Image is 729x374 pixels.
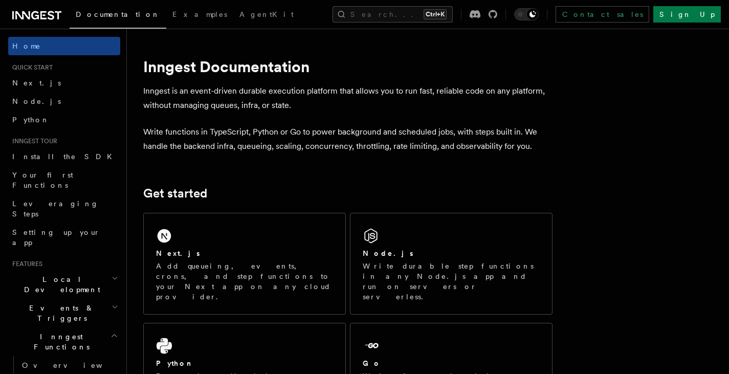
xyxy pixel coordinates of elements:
span: Home [12,41,41,51]
h2: Next.js [156,248,200,258]
p: Write functions in TypeScript, Python or Go to power background and scheduled jobs, with steps bu... [143,125,553,153]
span: Overview [22,361,127,369]
a: Get started [143,186,207,201]
a: Documentation [70,3,166,29]
span: Local Development [8,274,112,295]
p: Inngest is an event-driven durable execution platform that allows you to run fast, reliable code ... [143,84,553,113]
span: Your first Functions [12,171,73,189]
a: Python [8,111,120,129]
h2: Go [363,358,381,368]
kbd: Ctrl+K [424,9,447,19]
span: Examples [172,10,227,18]
a: Leveraging Steps [8,194,120,223]
a: Examples [166,3,233,28]
span: Inngest tour [8,137,57,145]
a: Home [8,37,120,55]
p: Write durable step functions in any Node.js app and run on servers or serverless. [363,261,540,302]
h1: Inngest Documentation [143,57,553,76]
span: Features [8,260,42,268]
a: Your first Functions [8,166,120,194]
a: Node.js [8,92,120,111]
span: Documentation [76,10,160,18]
a: Node.jsWrite durable step functions in any Node.js app and run on servers or serverless. [350,213,553,315]
span: Setting up your app [12,228,100,247]
a: Next.jsAdd queueing, events, crons, and step functions to your Next app on any cloud provider. [143,213,346,315]
button: Search...Ctrl+K [333,6,453,23]
a: Contact sales [556,6,649,23]
span: Node.js [12,97,61,105]
button: Inngest Functions [8,327,120,356]
span: Quick start [8,63,53,72]
span: Next.js [12,79,61,87]
button: Toggle dark mode [514,8,539,20]
a: Setting up your app [8,223,120,252]
button: Events & Triggers [8,299,120,327]
a: Next.js [8,74,120,92]
span: Events & Triggers [8,303,112,323]
span: AgentKit [239,10,294,18]
a: Sign Up [653,6,721,23]
h2: Python [156,358,194,368]
a: Install the SDK [8,147,120,166]
a: AgentKit [233,3,300,28]
span: Leveraging Steps [12,200,99,218]
span: Install the SDK [12,152,118,161]
button: Local Development [8,270,120,299]
h2: Node.js [363,248,413,258]
span: Inngest Functions [8,332,111,352]
span: Python [12,116,50,124]
p: Add queueing, events, crons, and step functions to your Next app on any cloud provider. [156,261,333,302]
